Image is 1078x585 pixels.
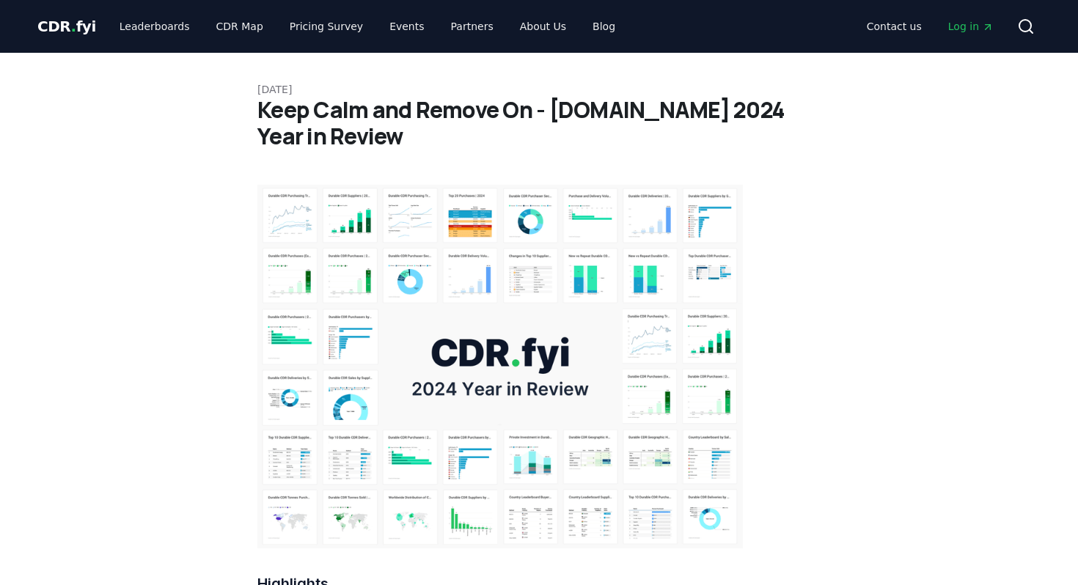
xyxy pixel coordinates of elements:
a: Log in [936,13,1005,40]
span: . [71,18,76,35]
img: blog post image [257,185,743,548]
a: About Us [508,13,578,40]
span: Log in [948,19,994,34]
a: CDR.fyi [37,16,96,37]
h1: Keep Calm and Remove On - [DOMAIN_NAME] 2024 Year in Review [257,97,821,150]
p: [DATE] [257,82,821,97]
a: Blog [581,13,627,40]
a: Contact us [855,13,934,40]
nav: Main [855,13,1005,40]
a: Pricing Survey [278,13,375,40]
span: CDR fyi [37,18,96,35]
nav: Main [108,13,627,40]
a: CDR Map [205,13,275,40]
a: Leaderboards [108,13,202,40]
a: Partners [439,13,505,40]
a: Events [378,13,436,40]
